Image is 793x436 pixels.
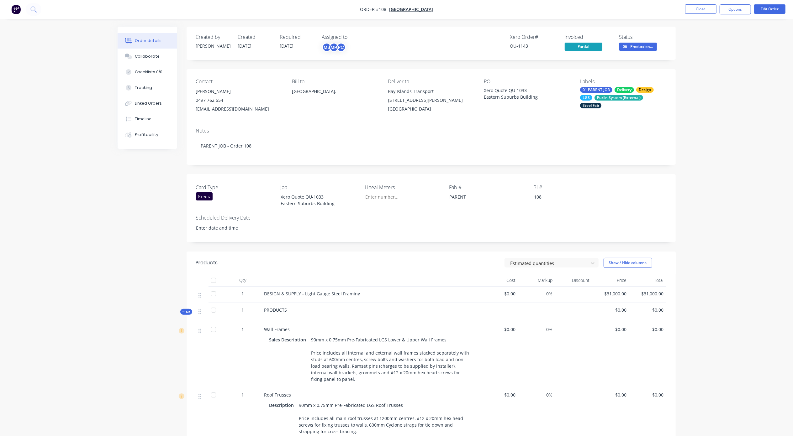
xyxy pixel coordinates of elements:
[529,192,607,201] div: 108
[238,34,272,40] div: Created
[388,87,474,113] div: Bay Islands Transport [STREET_ADDRESS][PERSON_NAME][GEOGRAPHIC_DATA]
[242,392,244,398] span: 1
[11,5,21,14] img: Factory
[322,43,331,52] div: ME
[118,80,177,96] button: Tracking
[196,79,282,85] div: Contact
[242,307,244,313] span: 1
[632,307,664,313] span: $0.00
[595,326,627,333] span: $0.00
[196,259,218,267] div: Products
[632,326,664,333] span: $0.00
[389,7,433,13] a: [GEOGRAPHIC_DATA]
[445,192,523,201] div: PARENT
[292,87,378,96] div: [GEOGRAPHIC_DATA],
[196,214,274,221] label: Scheduled Delivery Date
[533,184,612,191] label: Bl #
[196,136,666,155] div: PARENT JOB - Order 108
[264,291,361,297] span: DESIGN & SUPPLY - Light Gauge Steel Framing
[595,392,627,398] span: $0.00
[615,87,634,93] div: Delivery
[280,43,294,49] span: [DATE]
[484,79,570,85] div: PO
[238,43,252,49] span: [DATE]
[182,309,190,314] span: Kit
[276,192,354,208] div: Xero Quote QU-1033 Eastern Suburbs Building
[180,309,192,315] button: Kit
[388,87,474,105] div: Bay Islands Transport [STREET_ADDRESS][PERSON_NAME]
[510,43,557,49] div: QU-1143
[135,54,160,59] div: Collaborate
[565,43,602,50] span: Partial
[192,223,270,232] input: Enter date and time
[365,184,443,191] label: Lineal Meters
[360,7,389,13] span: Order #108 -
[388,79,474,85] div: Deliver to
[629,274,666,287] div: Total
[619,43,657,52] button: 06 - Production...
[264,326,290,332] span: Wall Frames
[484,326,516,333] span: $0.00
[135,101,162,106] div: Linked Orders
[322,34,385,40] div: Assigned to
[595,95,643,101] div: Purlin System (External)
[555,274,592,287] div: Discount
[388,105,474,113] div: [GEOGRAPHIC_DATA]
[754,4,785,14] button: Edit Order
[196,43,230,49] div: [PERSON_NAME]
[636,87,654,93] div: Design
[196,34,230,40] div: Created by
[510,34,557,40] div: Xero Order #
[481,274,518,287] div: Cost
[196,87,282,113] div: [PERSON_NAME]0497 762 554[EMAIL_ADDRESS][DOMAIN_NAME]
[322,43,346,52] button: MEMPPC
[196,105,282,113] div: [EMAIL_ADDRESS][DOMAIN_NAME]
[518,274,555,287] div: Markup
[118,96,177,111] button: Linked Orders
[565,34,612,40] div: Invoiced
[604,258,652,268] button: Show / Hide columns
[309,335,474,384] div: 90mm x 0.75mm Pre-Fabricated LGS Lower & Upper Wall Frames Price includes all internal and extern...
[242,326,244,333] span: 1
[280,34,315,40] div: Required
[484,87,563,100] div: Xero Quote QU-1033 Eastern Suburbs Building
[196,192,213,200] div: Parent
[449,184,527,191] label: Fab #
[580,79,666,85] div: Labels
[595,290,627,297] span: $31,000.00
[118,127,177,143] button: Profitability
[135,69,162,75] div: Checklists 0/0
[135,132,158,138] div: Profitability
[595,307,627,313] span: $0.00
[329,43,339,52] div: MP
[196,184,274,191] label: Card Type
[336,43,346,52] div: PC
[521,326,553,333] span: 0%
[196,87,282,96] div: [PERSON_NAME]
[619,43,657,50] span: 06 - Production...
[685,4,716,14] button: Close
[632,290,664,297] span: $31,000.00
[521,290,553,297] span: 0%
[619,34,666,40] div: Status
[224,274,262,287] div: Qty
[269,335,309,344] div: Sales Description
[264,307,287,313] span: PRODUCTS
[135,85,152,91] div: Tracking
[632,392,664,398] span: $0.00
[135,38,161,44] div: Order details
[580,87,612,93] div: 01 PARENT JOB
[118,33,177,49] button: Order details
[484,392,516,398] span: $0.00
[521,392,553,398] span: 0%
[196,128,666,134] div: Notes
[580,103,601,108] div: Steel Fab
[280,184,359,191] label: Job
[360,192,443,202] input: Enter number...
[292,79,378,85] div: Bill to
[484,290,516,297] span: $0.00
[292,87,378,107] div: [GEOGRAPHIC_DATA],
[580,95,592,101] div: LGS
[264,392,291,398] span: Roof Trusses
